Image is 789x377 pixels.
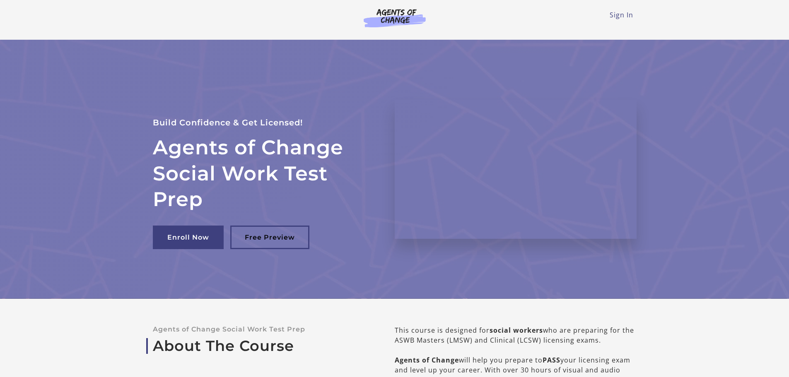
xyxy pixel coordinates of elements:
p: Build Confidence & Get Licensed! [153,116,375,130]
b: PASS [543,355,560,365]
a: Enroll Now [153,226,224,249]
p: Agents of Change Social Work Test Prep [153,325,368,333]
h2: Agents of Change Social Work Test Prep [153,134,375,212]
a: About The Course [153,337,368,355]
img: Agents of Change Logo [355,8,434,27]
a: Free Preview [230,226,309,249]
b: social workers [490,326,543,335]
b: Agents of Change [395,355,459,365]
a: Sign In [610,10,633,19]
